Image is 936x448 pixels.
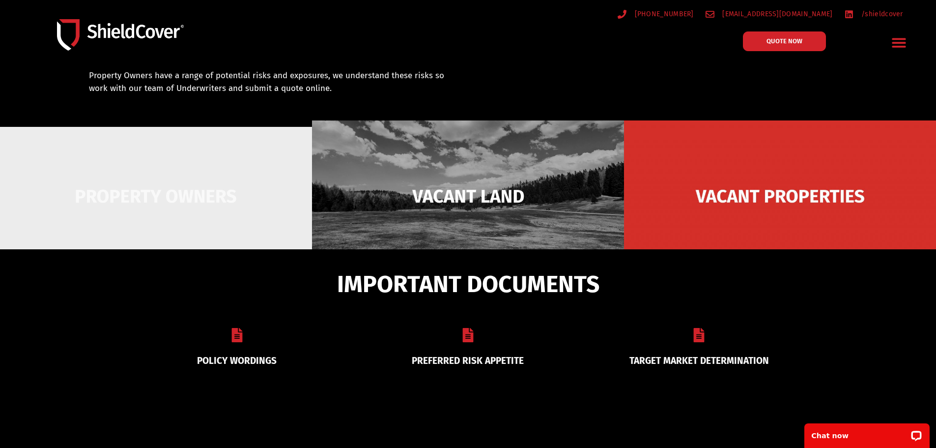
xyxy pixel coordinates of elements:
[706,8,833,20] a: [EMAIL_ADDRESS][DOMAIN_NAME]
[197,355,277,366] a: POLICY WORDINGS
[888,31,911,54] div: Menu Toggle
[337,275,599,294] span: IMPORTANT DOCUMENTS
[57,19,184,50] img: Shield-Cover-Underwriting-Australia-logo-full
[629,355,769,366] a: TARGET MARKET DETERMINATION
[859,8,903,20] span: /shieldcover
[618,8,694,20] a: [PHONE_NUMBER]
[720,8,832,20] span: [EMAIL_ADDRESS][DOMAIN_NAME]
[312,120,624,272] img: Vacant Land liability cover
[798,417,936,448] iframe: LiveChat chat widget
[845,8,903,20] a: /shieldcover
[89,69,455,94] p: Property Owners have a range of potential risks and exposures, we understand these risks so work ...
[743,31,826,51] a: QUOTE NOW
[766,38,802,44] span: QUOTE NOW
[412,355,524,366] a: PREFERRED RISK APPETITE
[632,8,694,20] span: [PHONE_NUMBER]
